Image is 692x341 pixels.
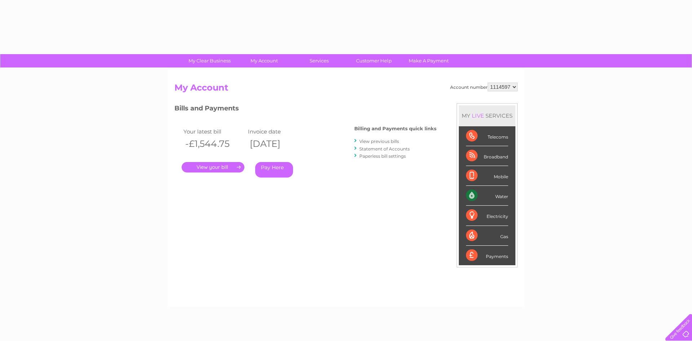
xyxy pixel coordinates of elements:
[246,127,311,136] td: Invoice date
[450,83,518,91] div: Account number
[182,127,246,136] td: Your latest bill
[399,54,458,67] a: Make A Payment
[359,146,410,152] a: Statement of Accounts
[359,153,406,159] a: Paperless bill settings
[466,246,508,265] div: Payments
[182,162,244,172] a: .
[354,126,436,131] h4: Billing and Payments quick links
[466,226,508,246] div: Gas
[235,54,294,67] a: My Account
[466,186,508,206] div: Water
[174,83,518,96] h2: My Account
[344,54,404,67] a: Customer Help
[466,206,508,226] div: Electricity
[174,103,436,116] h3: Bills and Payments
[459,105,515,126] div: MY SERVICES
[359,139,399,144] a: View previous bills
[255,162,293,178] a: Pay Here
[470,112,485,119] div: LIVE
[182,136,246,151] th: -£1,544.75
[466,146,508,166] div: Broadband
[466,166,508,186] div: Mobile
[180,54,239,67] a: My Clear Business
[289,54,349,67] a: Services
[466,126,508,146] div: Telecoms
[246,136,311,151] th: [DATE]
